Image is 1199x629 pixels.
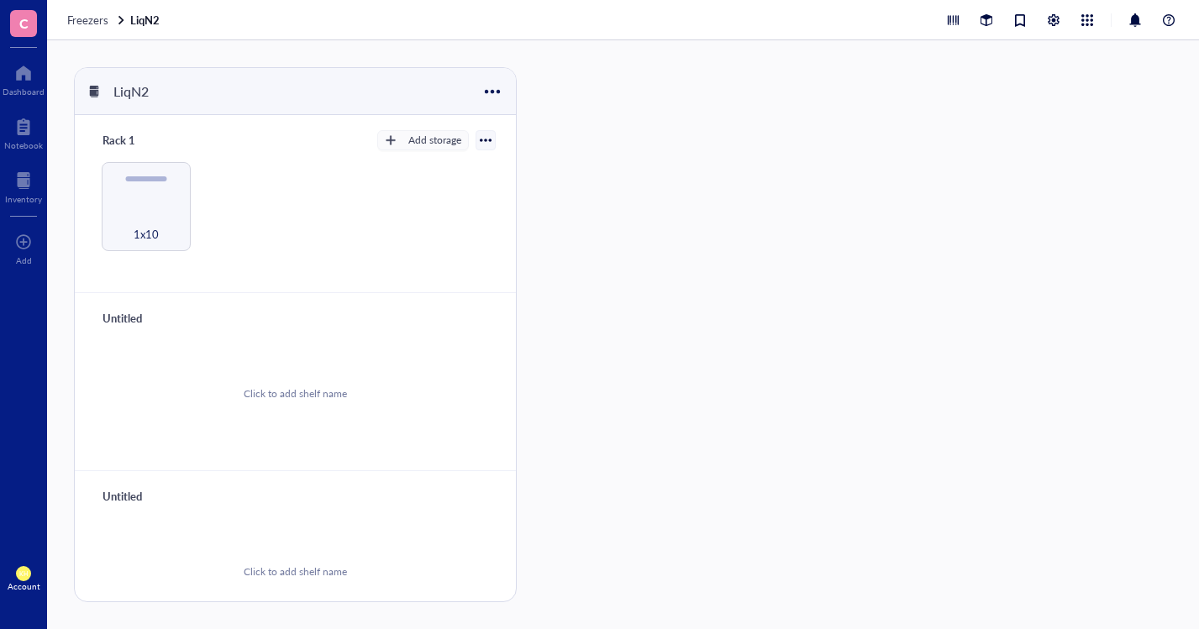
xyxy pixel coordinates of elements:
a: Notebook [4,113,43,150]
div: Rack 1 [95,128,196,152]
div: Add [16,255,32,265]
a: Freezers [67,13,127,28]
div: Dashboard [3,86,45,97]
span: Freezers [67,12,108,28]
div: Account [8,581,40,591]
div: Click to add shelf name [244,386,347,401]
span: C [19,13,29,34]
span: KH [19,570,29,578]
a: LiqN2 [130,13,163,28]
div: Untitled [95,307,196,330]
div: LiqN2 [106,77,207,106]
div: Notebook [4,140,43,150]
div: Untitled [95,485,196,508]
a: Inventory [5,167,42,204]
div: Click to add shelf name [244,564,347,579]
span: 1x10 [134,225,159,244]
button: Add storage [377,130,469,150]
div: Inventory [5,194,42,204]
div: Add storage [408,133,461,148]
a: Dashboard [3,60,45,97]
